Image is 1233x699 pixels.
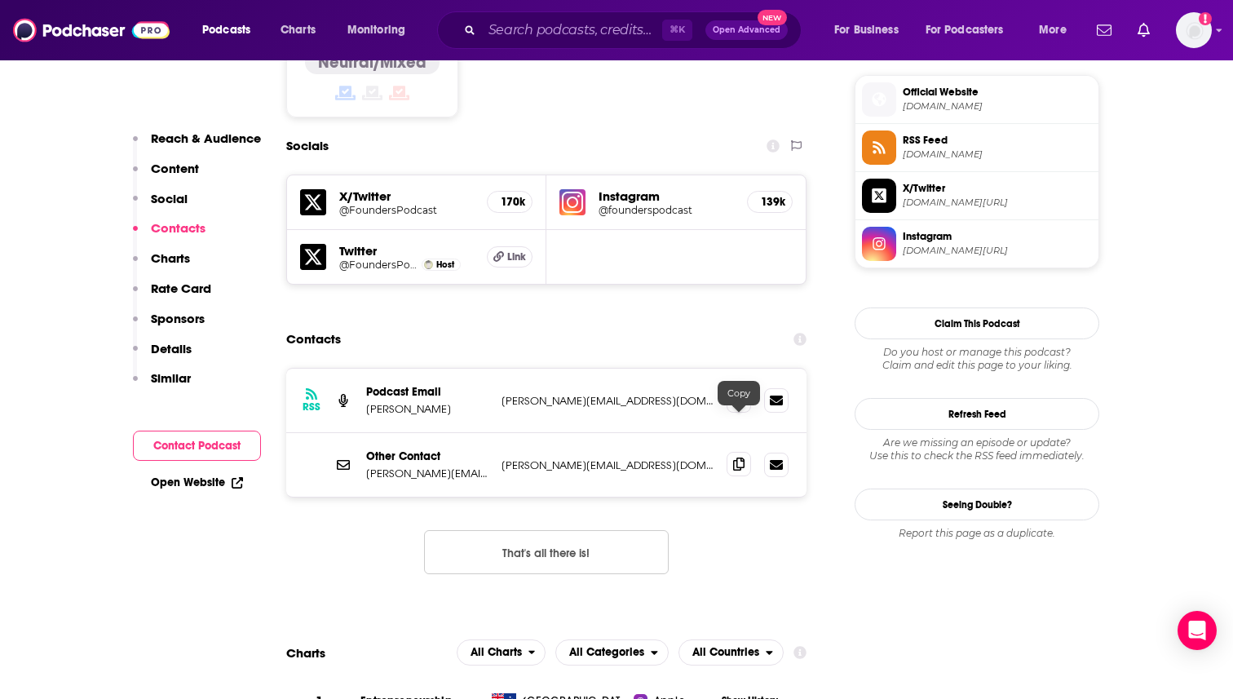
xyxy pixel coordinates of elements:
[436,259,454,270] span: Host
[1199,12,1212,25] svg: Add a profile image
[855,398,1099,430] button: Refresh Feed
[191,17,272,43] button: open menu
[555,639,669,666] h2: Categories
[862,82,1092,117] a: Official Website[DOMAIN_NAME]
[424,530,669,574] button: Nothing here.
[133,281,211,311] button: Rate Card
[862,131,1092,165] a: RSS Feed[DOMAIN_NAME]
[336,17,426,43] button: open menu
[855,346,1099,359] span: Do you host or manage this podcast?
[1176,12,1212,48] img: User Profile
[366,402,488,416] p: [PERSON_NAME]
[151,476,243,489] a: Open Website
[678,639,784,666] h2: Countries
[718,381,760,405] div: Copy
[151,250,190,266] p: Charts
[903,197,1092,209] span: twitter.com/FoundersPodcast
[151,281,211,296] p: Rate Card
[202,19,250,42] span: Podcasts
[834,19,899,42] span: For Business
[1039,19,1067,42] span: More
[133,250,190,281] button: Charts
[151,341,192,356] p: Details
[1178,611,1217,650] div: Open Intercom Messenger
[501,195,519,209] h5: 170k
[366,449,488,463] p: Other Contact
[903,148,1092,161] span: feeds.megaphone.fm
[926,19,1004,42] span: For Podcasters
[133,191,188,221] button: Social
[903,229,1092,244] span: Instagram
[862,179,1092,213] a: X/Twitter[DOMAIN_NAME][URL]
[692,647,759,658] span: All Countries
[502,394,714,408] p: [PERSON_NAME][EMAIL_ADDRESS][DOMAIN_NAME]
[286,324,341,355] h2: Contacts
[453,11,817,49] div: Search podcasts, credits, & more...
[424,260,433,269] img: David Senra
[705,20,788,40] button: Open AdvancedNew
[133,341,192,371] button: Details
[1090,16,1118,44] a: Show notifications dropdown
[903,133,1092,148] span: RSS Feed
[133,131,261,161] button: Reach & Audience
[366,385,488,399] p: Podcast Email
[133,370,191,400] button: Similar
[855,436,1099,462] div: Are we missing an episode or update? Use this to check the RSS feed immediately.
[339,204,474,216] a: @FoundersPodcast
[339,259,418,271] a: @FoundersPodcast
[318,52,426,73] h4: Neutral/Mixed
[151,370,191,386] p: Similar
[678,639,784,666] button: open menu
[487,246,533,268] a: Link
[151,161,199,176] p: Content
[347,19,405,42] span: Monitoring
[133,311,205,341] button: Sponsors
[855,527,1099,540] div: Report this page as a duplicate.
[281,19,316,42] span: Charts
[457,639,546,666] h2: Platforms
[559,189,586,215] img: iconImage
[761,195,779,209] h5: 139k
[662,20,692,41] span: ⌘ K
[903,181,1092,196] span: X/Twitter
[862,227,1092,261] a: Instagram[DOMAIN_NAME][URL]
[13,15,170,46] img: Podchaser - Follow, Share and Rate Podcasts
[1131,16,1156,44] a: Show notifications dropdown
[133,161,199,191] button: Content
[903,245,1092,257] span: instagram.com/founderspodcast
[151,220,205,236] p: Contacts
[903,85,1092,100] span: Official Website
[599,204,734,216] a: @founderspodcast
[286,131,329,161] h2: Socials
[457,639,546,666] button: open menu
[339,188,474,204] h5: X/Twitter
[915,17,1027,43] button: open menu
[713,26,780,34] span: Open Advanced
[482,17,662,43] input: Search podcasts, credits, & more...
[855,307,1099,339] button: Claim This Podcast
[507,250,526,263] span: Link
[555,639,669,666] button: open menu
[903,100,1092,113] span: founderspodcast.com
[133,220,205,250] button: Contacts
[270,17,325,43] a: Charts
[151,191,188,206] p: Social
[569,647,644,658] span: All Categories
[151,131,261,146] p: Reach & Audience
[1027,17,1087,43] button: open menu
[1176,12,1212,48] span: Logged in as alignPR
[502,458,714,472] p: [PERSON_NAME][EMAIL_ADDRESS][DOMAIN_NAME]
[151,311,205,326] p: Sponsors
[133,431,261,461] button: Contact Podcast
[1176,12,1212,48] button: Show profile menu
[855,489,1099,520] a: Seeing Double?
[758,10,787,25] span: New
[339,243,474,259] h5: Twitter
[855,346,1099,372] div: Claim and edit this page to your liking.
[823,17,919,43] button: open menu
